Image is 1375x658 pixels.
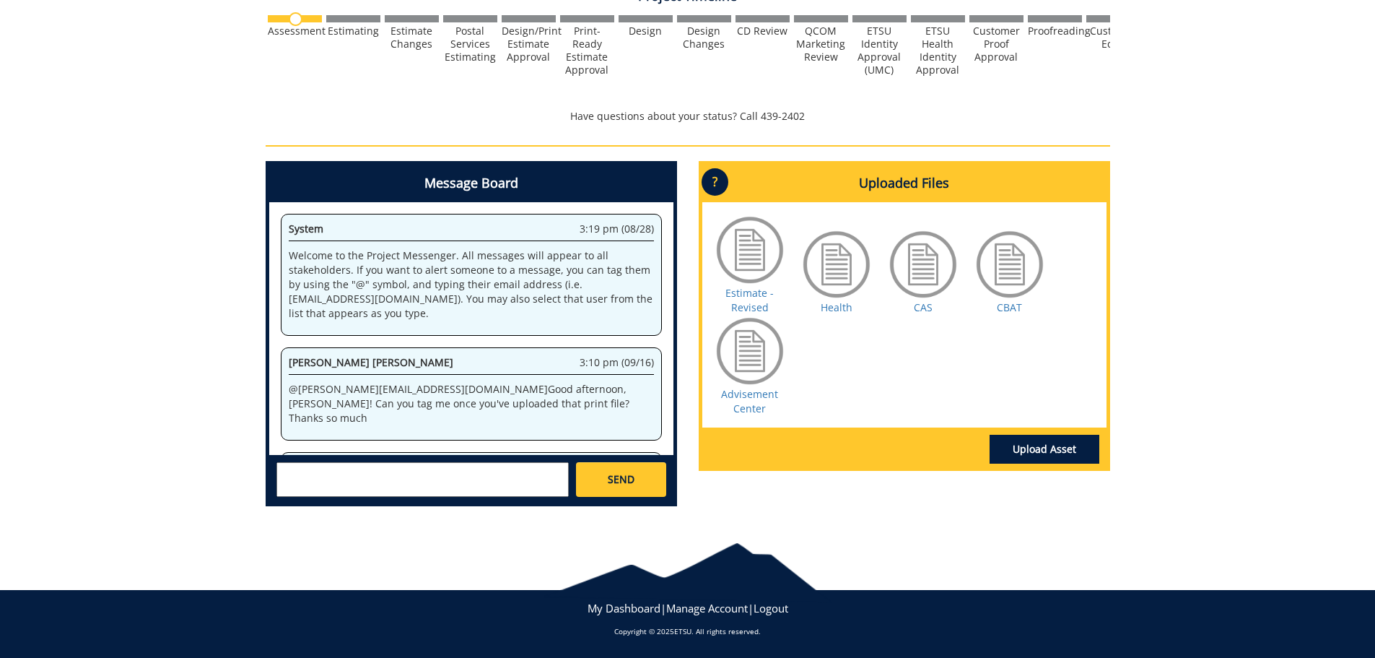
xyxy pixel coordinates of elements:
[702,165,1106,202] h4: Uploaded Files
[608,472,634,487] span: SEND
[502,25,556,64] div: Design/Print Estimate Approval
[754,601,788,615] a: Logout
[443,25,497,64] div: Postal Services Estimating
[289,12,302,26] img: no
[911,25,965,77] div: ETSU Health Identity Approval
[326,25,380,38] div: Estimating
[852,25,907,77] div: ETSU Identity Approval (UMC)
[821,300,852,314] a: Health
[702,168,728,196] p: ?
[735,25,790,38] div: CD Review
[560,25,614,77] div: Print-Ready Estimate Approval
[619,25,673,38] div: Design
[666,601,748,615] a: Manage Account
[269,165,673,202] h4: Message Board
[1028,25,1082,38] div: Proofreading
[794,25,848,64] div: QCOM Marketing Review
[385,25,439,51] div: Estimate Changes
[289,222,323,235] span: System
[914,300,933,314] a: CAS
[725,286,774,314] a: Estimate - Revised
[997,300,1022,314] a: CBAT
[289,248,654,321] p: Welcome to the Project Messenger. All messages will appear to all stakeholders. If you want to al...
[674,626,691,636] a: ETSU
[580,222,654,236] span: 3:19 pm (08/28)
[289,355,453,369] span: [PERSON_NAME] [PERSON_NAME]
[268,25,322,38] div: Assessment
[721,387,778,415] a: Advisement Center
[1086,25,1140,51] div: Customer Edits
[580,355,654,370] span: 3:10 pm (09/16)
[969,25,1023,64] div: Customer Proof Approval
[576,462,665,497] a: SEND
[266,109,1110,124] p: Have questions about your status? Call 439-2402
[276,462,569,497] textarea: messageToSend
[990,435,1099,464] a: Upload Asset
[588,601,660,615] a: My Dashboard
[677,25,731,51] div: Design Changes
[289,382,654,425] p: @ [PERSON_NAME][EMAIL_ADDRESS][DOMAIN_NAME] Good afternoon, [PERSON_NAME]! Can you tag me once yo...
